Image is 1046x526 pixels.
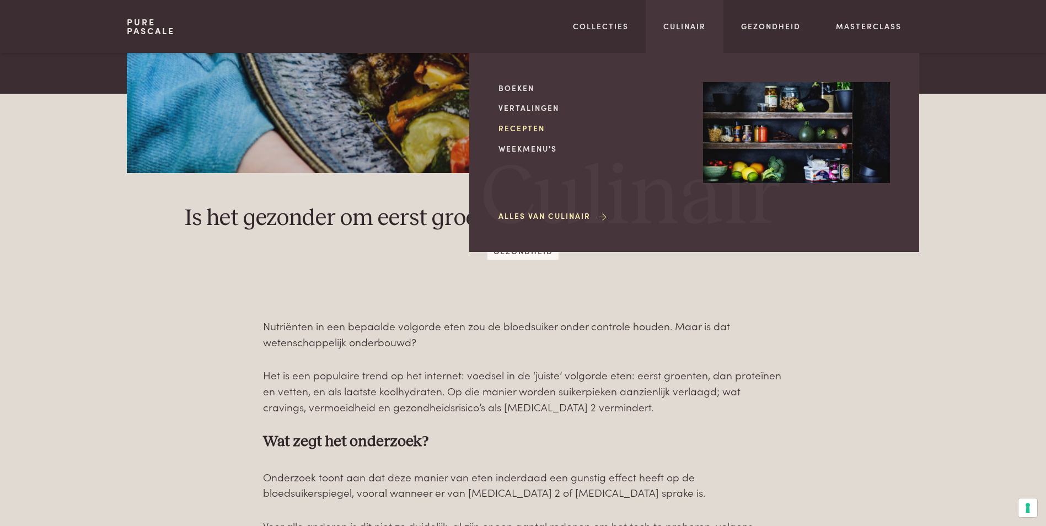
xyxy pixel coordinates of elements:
p: Nutriënten in een bepaalde volgorde eten zou de bloedsuiker onder controle houden. Maar is dat we... [263,318,783,350]
button: Uw voorkeuren voor toestemming voor trackingtechnologieën [1018,498,1037,517]
a: Collecties [573,20,629,32]
a: Alles van Culinair [498,210,608,222]
a: Culinair [663,20,706,32]
span: Culinair [481,156,781,240]
a: Masterclass [836,20,902,32]
a: Recepten [498,122,685,134]
a: Boeken [498,82,685,94]
img: Culinair [703,82,890,184]
a: Weekmenu's [498,143,685,154]
a: Vertalingen [498,102,685,114]
p: Onderzoek toont aan dat deze manier van eten inderdaad een gunstig effect heeft op de bloedsuiker... [263,469,783,501]
p: Het is een populaire trend op het internet: voedsel in de ‘juiste’ volgorde eten: eerst groenten,... [263,367,783,415]
a: Gezondheid [741,20,801,32]
strong: Wat zegt het onderzoek? [263,434,430,449]
h1: Is het gezonder om eerst groenten te eten en dan pas koolhydraten? [185,204,861,233]
a: PurePascale [127,18,175,35]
